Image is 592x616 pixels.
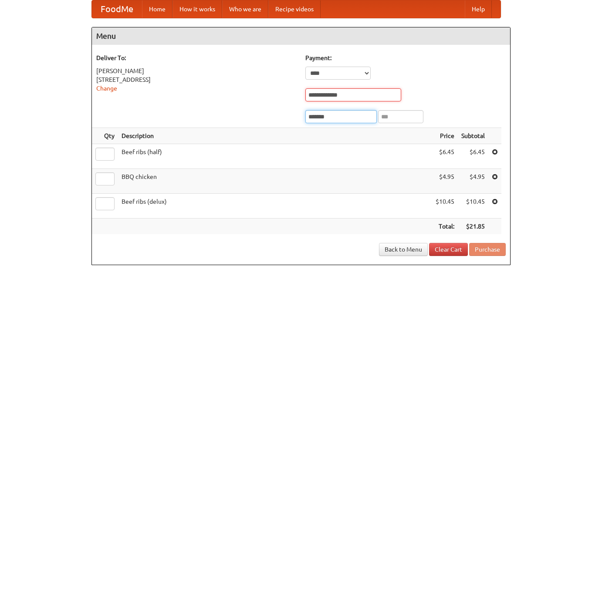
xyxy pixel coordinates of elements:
[118,194,432,219] td: Beef ribs (delux)
[92,128,118,144] th: Qty
[458,219,488,235] th: $21.85
[268,0,321,18] a: Recipe videos
[96,85,117,92] a: Change
[379,243,428,256] a: Back to Menu
[465,0,492,18] a: Help
[96,67,297,75] div: [PERSON_NAME]
[469,243,506,256] button: Purchase
[96,54,297,62] h5: Deliver To:
[222,0,268,18] a: Who we are
[142,0,173,18] a: Home
[458,128,488,144] th: Subtotal
[92,0,142,18] a: FoodMe
[432,144,458,169] td: $6.45
[305,54,506,62] h5: Payment:
[173,0,222,18] a: How it works
[118,144,432,169] td: Beef ribs (half)
[429,243,468,256] a: Clear Cart
[458,169,488,194] td: $4.95
[432,128,458,144] th: Price
[432,194,458,219] td: $10.45
[458,194,488,219] td: $10.45
[118,128,432,144] th: Description
[432,219,458,235] th: Total:
[92,27,510,45] h4: Menu
[96,75,297,84] div: [STREET_ADDRESS]
[432,169,458,194] td: $4.95
[458,144,488,169] td: $6.45
[118,169,432,194] td: BBQ chicken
